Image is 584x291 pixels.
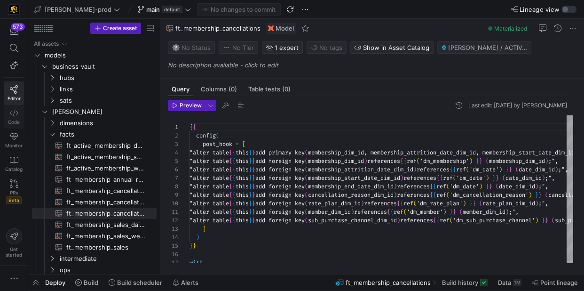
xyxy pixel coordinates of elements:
[172,44,211,51] span: No Status
[34,40,59,47] div: All assets
[189,208,229,216] span: "alter table
[540,279,578,286] span: Point lineage
[4,176,24,208] a: PRsBeta
[66,219,146,230] span: ft_membership_sales_daily_forecast​​​​​​​​​​
[189,217,229,224] span: "alter table
[509,166,512,173] span: }
[5,166,23,172] span: Catalog
[32,95,157,106] div: Press SPACE to select this row.
[189,157,229,165] span: "alter table
[229,157,232,165] span: {
[305,157,308,165] span: (
[175,24,260,32] span: ft_membership_cancellations
[168,131,178,140] div: 2
[168,148,178,157] div: 4
[90,23,141,34] button: Create asset
[400,157,403,165] span: {
[32,208,157,219] a: ft_membership_cancellations​​​​​​​​​​
[168,41,215,54] button: No statusNo Status
[32,162,157,174] div: Press SPACE to select this row.
[45,6,111,13] span: [PERSON_NAME]-prod
[223,44,254,51] span: No Tier
[84,279,98,286] span: Build
[189,200,229,207] span: "alter table
[545,174,555,182] span: ;",
[32,151,157,162] div: Press SPACE to select this row.
[545,157,548,165] span: )
[229,191,232,199] span: {
[32,162,157,174] a: ft_active_membership_weekly_forecast​​​​​​​​​​
[479,183,482,190] span: )
[459,208,463,216] span: (
[189,123,193,131] span: {
[32,83,157,95] div: Press SPACE to select this row.
[558,166,568,173] span: ;",
[535,183,538,190] span: )
[538,200,548,207] span: ;",
[496,183,499,190] span: (
[52,106,155,117] span: [PERSON_NAME]
[236,183,249,190] span: this
[168,157,178,165] div: 5
[502,174,505,182] span: (
[453,208,456,216] span: }
[10,190,18,195] span: PRs
[8,119,20,125] span: Code
[513,279,521,286] div: 1M
[489,183,492,190] span: }
[403,174,436,182] span: references
[394,208,403,216] span: ref
[172,86,189,92] span: Query
[255,174,305,182] span: add foreign key
[236,200,249,207] span: this
[255,157,305,165] span: add foreign key
[538,183,548,190] span: ;",
[262,41,303,54] button: 1 expert
[417,200,463,207] span: 'dm_rate_plan'
[498,279,511,286] span: Data
[255,200,305,207] span: add foreign key
[232,200,236,207] span: {
[66,186,146,196] span: ft_membership_cancellations_daily_forecast​​​​​​​​​​
[463,208,505,216] span: member_dim_id
[450,183,479,190] span: 'dm_date'
[117,279,162,286] span: Build scheduler
[453,166,456,173] span: {
[492,174,496,182] span: }
[436,191,446,199] span: ref
[308,191,394,199] span: cancellation_reason_dim_id
[32,242,157,253] a: ft_membership_sales​​​​​​​​​​
[4,23,24,40] button: 573
[66,174,146,185] span: ft_membership_annual_retention​​​​​​​​​​
[305,174,308,182] span: (
[32,185,157,196] div: Press SPACE to select this row.
[32,106,157,117] div: Press SPACE to select this row.
[32,140,157,151] div: Press SPACE to select this row.
[482,200,535,207] span: rate_plan_dim_id
[275,44,299,51] span: 1 expert
[249,200,252,207] span: }
[252,149,255,156] span: }
[403,208,407,216] span: (
[443,174,453,182] span: ref
[180,102,202,109] span: Preview
[32,3,122,16] button: [PERSON_NAME]-prod
[103,25,137,32] span: Create asset
[308,208,351,216] span: member_dim_id
[442,279,478,286] span: Build history
[168,61,580,69] p: No description available - click to edit
[4,81,24,105] a: Editor
[486,157,489,165] span: (
[446,183,450,190] span: (
[268,25,274,31] img: undefined
[181,279,198,286] span: Alerts
[400,200,403,207] span: {
[519,166,555,173] span: date_dim_id
[60,129,155,140] span: facts
[433,191,436,199] span: {
[433,183,436,190] span: {
[354,208,387,216] span: references
[9,5,19,14] img: https://storage.googleapis.com/y42-prod-data-exchange/images/uAsz27BndGEK0hZWDFeOjoxA7jCwgK9jE472...
[397,191,430,199] span: references
[305,200,308,207] span: (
